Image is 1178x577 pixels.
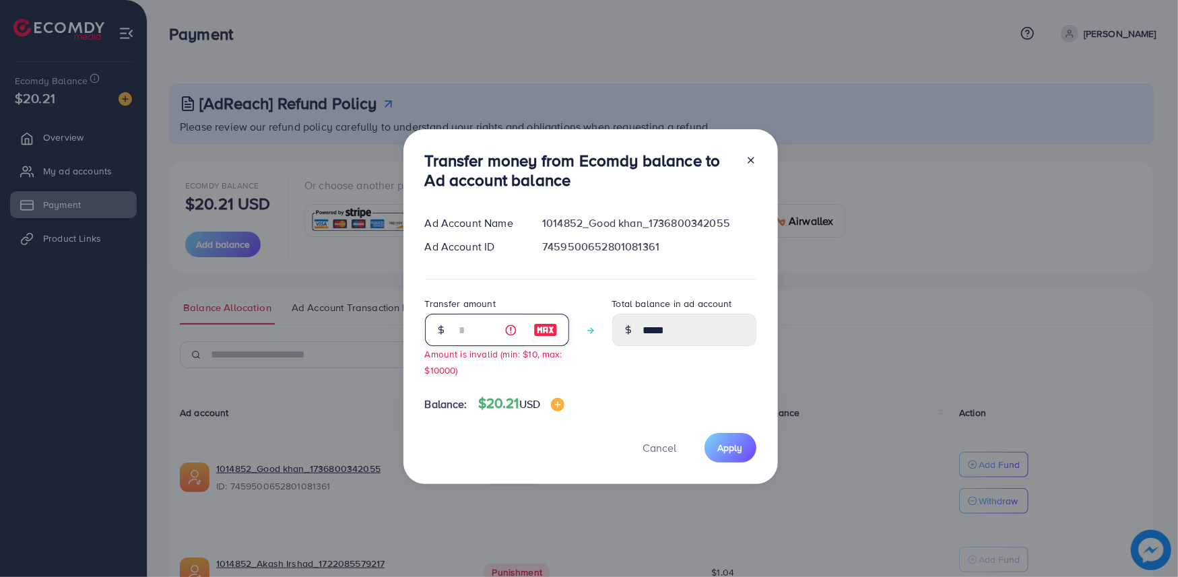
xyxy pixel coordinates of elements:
[551,398,564,411] img: image
[425,347,562,376] small: Amount is invalid (min: $10, max: $10000)
[425,297,496,310] label: Transfer amount
[626,433,694,462] button: Cancel
[612,297,732,310] label: Total balance in ad account
[519,397,540,411] span: USD
[414,239,532,254] div: Ad Account ID
[705,433,756,462] button: Apply
[643,440,677,455] span: Cancel
[478,395,564,412] h4: $20.21
[425,397,467,412] span: Balance:
[533,322,558,338] img: image
[531,215,766,231] div: 1014852_Good khan_1736800342055
[718,441,743,454] span: Apply
[531,239,766,254] div: 7459500652801081361
[425,151,735,190] h3: Transfer money from Ecomdy balance to Ad account balance
[414,215,532,231] div: Ad Account Name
